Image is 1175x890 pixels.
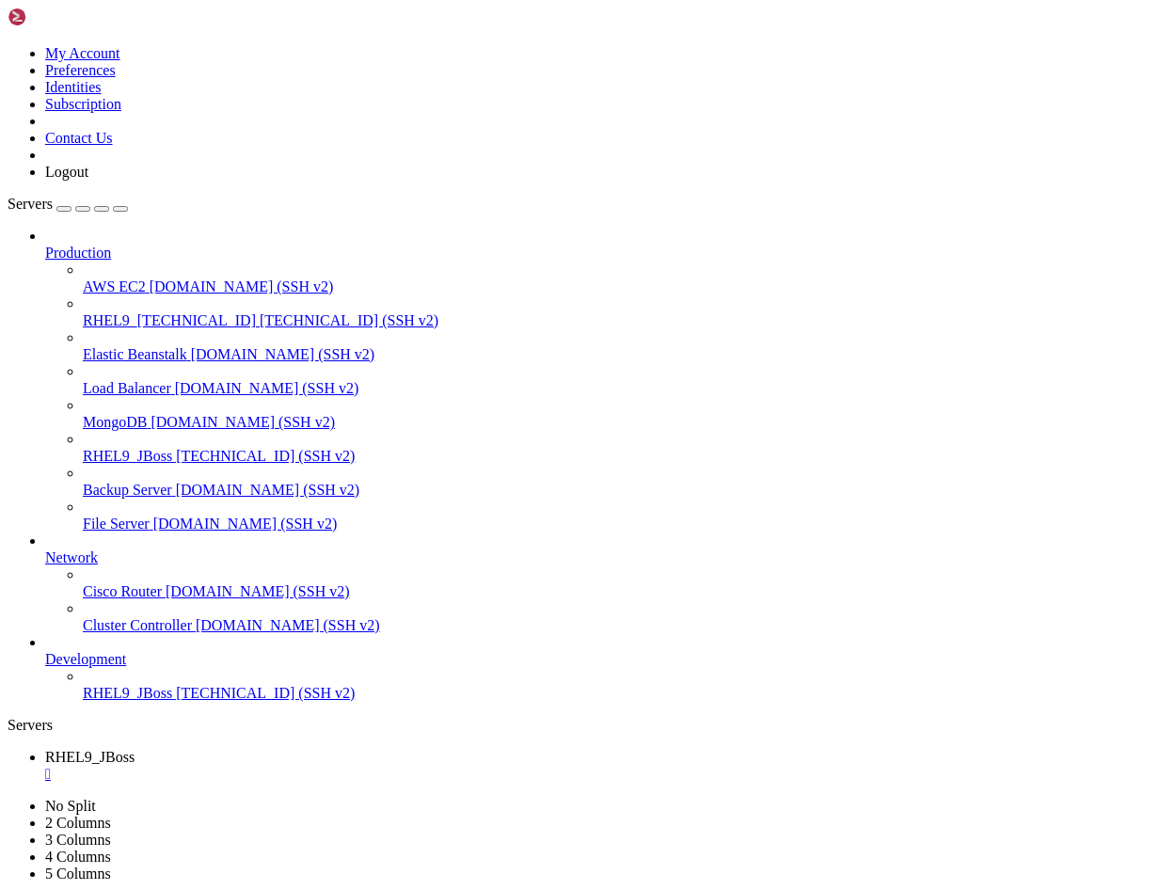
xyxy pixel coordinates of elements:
[60,567,120,582] span: --author
[83,499,1167,532] li: File Server [DOMAIN_NAME] (SSH v2)
[83,312,256,328] span: RHEL9_[TECHNICAL_ID]
[45,245,1167,262] a: Production
[45,634,1167,702] li: Development
[83,482,1167,499] a: Backup Server [DOMAIN_NAME] (SSH v2)
[8,679,930,695] x-row: with
[8,327,68,342] span: SYNOPSIS
[83,312,1167,329] a: RHEL9_[TECHNICAL_ID] [TECHNICAL_ID] (SSH v2)
[60,711,211,726] span: -B, --ignore-backups
[83,363,1167,397] li: Load Balancer [DOMAIN_NAME] (SSH v2)
[83,685,1167,702] a: RHEL9_JBoss [TECHNICAL_ID] (SSH v2)
[176,448,355,464] span: [TECHNICAL_ID] (SSH v2)
[8,196,53,212] span: Servers
[45,651,126,667] span: Development
[8,343,930,359] x-row: ]... [ ]...
[90,343,135,358] span: OPTION
[45,832,111,848] a: 3 Columns
[83,516,1167,532] a: File Server [DOMAIN_NAME] (SSH v2)
[8,375,90,390] span: DESCRIPTION
[83,431,1167,465] li: RHEL9_JBoss [TECHNICAL_ID] (SSH v2)
[83,278,146,294] span: AWS EC2
[45,79,102,95] a: Identities
[83,583,162,599] span: Cisco Router
[60,343,90,358] span: ls [
[8,727,930,743] x-row: do not list implied entries ending with ~
[83,329,1167,363] li: Elastic Beanstalk [DOMAIN_NAME] (SSH v2)
[83,262,1167,295] li: AWS EC2 [DOMAIN_NAME] (SSH v2)
[83,583,1167,600] a: Cisco Router [DOMAIN_NAME] (SSH v2)
[8,8,116,26] img: Shellngn
[45,532,1167,634] li: Network
[83,448,172,464] span: RHEL9_JBoss
[83,617,1167,634] a: Cluster Controller [DOMAIN_NAME] (SSH v2)
[8,583,930,599] x-row: with
[45,164,88,180] a: Logout
[166,583,350,599] span: [DOMAIN_NAME] (SSH v2)
[45,245,111,261] span: Production
[8,439,930,455] x-row: Mandatory arguments to long options are mandatory for short options too.
[60,615,151,630] span: -b, --escape
[45,62,116,78] a: Preferences
[83,380,171,396] span: Load Balancer
[45,749,1167,783] a: RHEL9_JBoss
[60,519,181,534] span: -A, --almost-all
[150,278,334,294] span: [DOMAIN_NAME] (SSH v2)
[83,397,1167,431] li: MongoDB [DOMAIN_NAME] (SSH v2)
[83,295,1167,329] li: RHEL9_[TECHNICAL_ID] [TECHNICAL_ID] (SSH v2)
[45,798,96,814] a: No Split
[45,130,113,146] a: Contact Us
[45,45,120,61] a: My Account
[83,482,172,498] span: Backup Server
[45,766,1167,783] a: 
[83,346,187,362] span: Elastic Beanstalk
[83,380,1167,397] a: Load Balancer [DOMAIN_NAME] (SSH v2)
[83,465,1167,499] li: Backup Server [DOMAIN_NAME] (SSH v2)
[191,346,375,362] span: [DOMAIN_NAME] (SSH v2)
[83,566,1167,600] li: Cisco Router [DOMAIN_NAME] (SSH v2)
[45,96,121,112] a: Subscription
[196,617,380,633] span: [DOMAIN_NAME] (SSH v2)
[45,549,98,565] span: Network
[45,749,135,765] span: RHEL9_JBoss
[83,685,172,701] span: RHEL9_JBoss
[83,448,1167,465] a: RHEL9_JBoss [TECHNICAL_ID] (SSH v2)
[176,482,360,498] span: [DOMAIN_NAME] (SSH v2)
[45,651,1167,668] a: Development
[60,471,128,486] span: -a, --all
[8,535,930,551] x-row: do not list implied . and ..
[8,295,930,311] x-row: ls - list directory contents
[45,815,111,831] a: 2 Columns
[8,279,38,294] span: NAME
[38,679,707,694] span: -l, scale sizes by SIZE when printing them; e.g., '--block-size=M'; see SIZE format below
[83,278,1167,295] a: AWS EC2 [DOMAIN_NAME] (SSH v2)
[83,668,1167,702] li: RHEL9_JBoss [TECHNICAL_ID] (SSH v2)
[8,391,930,407] x-row: List information about the FILEs (the current directory by default). Sort entries alphabetically ...
[60,663,158,678] span: --block-size=
[83,516,150,532] span: File Server
[45,849,111,865] a: 4 Columns
[83,346,1167,363] a: Elastic Beanstalk [DOMAIN_NAME] (SSH v2)
[8,407,930,423] x-row: of
[8,247,930,263] x-row: LS(1) User Commands LS(1)
[23,407,278,422] span: -cftuvSUX nor --sort is specified.
[83,600,1167,634] li: Cluster Controller [DOMAIN_NAME] (SSH v2)
[151,414,335,430] span: [DOMAIN_NAME] (SSH v2)
[181,343,211,358] span: FILE
[83,414,1167,431] a: MongoDB [DOMAIN_NAME] (SSH v2)
[45,866,111,882] a: 5 Columns
[8,487,930,503] x-row: do not ignore entries starting with .
[45,228,1167,532] li: Production
[176,685,355,701] span: [TECHNICAL_ID] (SSH v2)
[175,380,359,396] span: [DOMAIN_NAME] (SSH v2)
[158,663,188,678] span: SIZE
[83,414,147,430] span: MongoDB
[153,516,338,532] span: [DOMAIN_NAME] (SSH v2)
[8,196,128,212] a: Servers
[45,549,1167,566] a: Network
[83,617,192,633] span: Cluster Controller
[8,631,930,647] x-row: print C-style escapes for nongraphic characters
[38,583,286,598] span: -l, print the author of each file
[8,717,1167,734] div: Servers
[260,312,438,328] span: [TECHNICAL_ID] (SSH v2)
